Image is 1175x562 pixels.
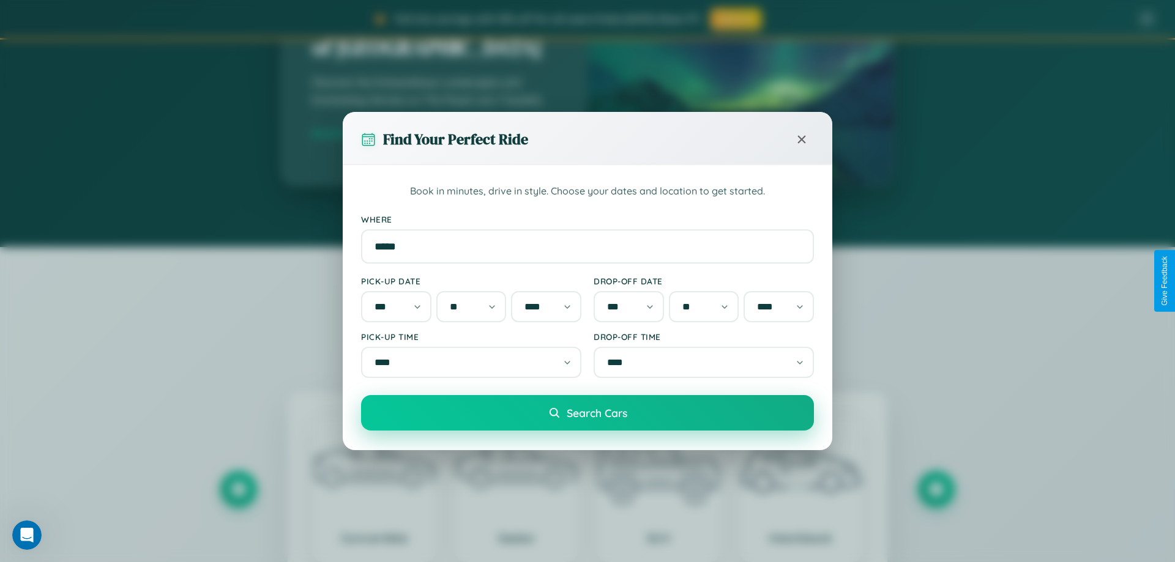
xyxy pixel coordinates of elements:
[567,406,627,420] span: Search Cars
[361,331,581,342] label: Pick-up Time
[361,183,814,199] p: Book in minutes, drive in style. Choose your dates and location to get started.
[361,276,581,286] label: Pick-up Date
[361,395,814,431] button: Search Cars
[383,129,528,149] h3: Find Your Perfect Ride
[594,331,814,342] label: Drop-off Time
[361,214,814,224] label: Where
[594,276,814,286] label: Drop-off Date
